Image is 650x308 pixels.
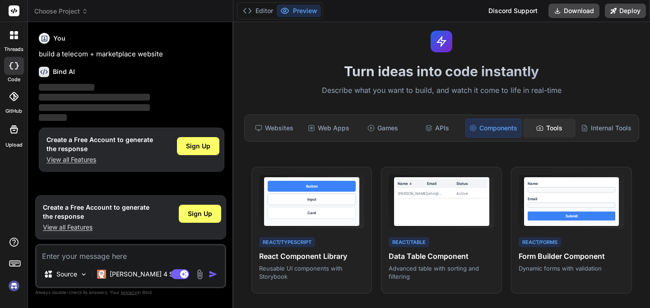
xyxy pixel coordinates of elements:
[605,4,646,18] button: Deploy
[519,237,561,248] div: React/Forms
[53,34,65,43] h6: You
[5,141,23,149] label: Upload
[528,211,615,221] div: Submit
[528,196,615,202] div: Email
[548,4,599,18] button: Download
[5,107,22,115] label: GitHub
[239,5,277,17] button: Editor
[35,288,226,297] p: Always double-check its answers. Your in Bind
[456,191,485,196] div: Active
[427,181,456,186] div: Email
[121,290,137,295] span: privacy
[268,193,355,205] div: Input
[43,203,149,221] h1: Create a Free Account to generate the response
[80,271,88,278] img: Pick Models
[6,278,22,294] img: signin
[465,119,521,138] div: Components
[519,264,624,272] p: Dynamic forms with validation
[427,191,456,196] div: john@...
[4,46,23,53] label: threads
[39,94,150,101] span: ‌
[46,135,153,153] h1: Create a Free Account to generate the response
[411,119,463,138] div: APIs
[248,119,301,138] div: Websites
[483,4,543,18] div: Discord Support
[277,5,321,17] button: Preview
[389,264,494,280] p: Advanced table with sorting and filtering
[389,237,429,248] div: React/Table
[528,181,615,186] div: Name
[97,270,106,279] img: Claude 4 Sonnet
[398,191,427,196] div: [PERSON_NAME]
[8,76,20,83] label: code
[34,7,88,16] span: Choose Project
[357,119,409,138] div: Games
[110,270,177,279] p: [PERSON_NAME] 4 S..
[39,104,150,111] span: ‌
[398,181,427,186] div: Name ↓
[519,251,624,262] h4: Form Builder Component
[53,67,75,76] h6: Bind AI
[268,181,355,192] div: Button
[39,114,67,121] span: ‌
[186,142,210,151] span: Sign Up
[188,209,212,218] span: Sign Up
[259,251,365,262] h4: React Component Library
[577,119,635,138] div: Internal Tools
[259,237,315,248] div: React/TypeScript
[523,119,576,138] div: Tools
[239,63,645,79] h1: Turn ideas into code instantly
[39,49,224,60] p: build a telecom + marketplace website
[46,155,153,164] p: View all Features
[195,269,205,280] img: attachment
[302,119,355,138] div: Web Apps
[259,264,365,280] p: Reusable UI components with Storybook
[239,85,645,97] p: Describe what you want to build, and watch it come to life in real-time
[43,223,149,232] p: View all Features
[209,270,218,279] img: icon
[389,251,494,262] h4: Data Table Component
[56,270,77,279] p: Source
[39,84,94,91] span: ‌
[268,207,355,219] div: Card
